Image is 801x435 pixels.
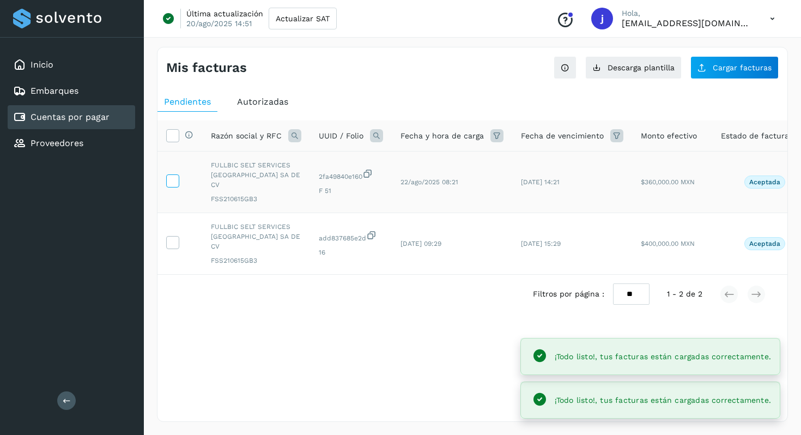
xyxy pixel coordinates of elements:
[713,64,772,71] span: Cargar facturas
[690,56,779,79] button: Cargar facturas
[166,60,247,76] h4: Mis facturas
[641,240,695,247] span: $400,000.00 MXN
[319,247,383,257] span: 16
[555,352,771,361] span: ¡Todo listo!, tus facturas están cargadas correctamente.
[211,256,301,265] span: FSS210615GB3
[211,160,301,190] span: FULLBIC SELT SERVICES [GEOGRAPHIC_DATA] SA DE CV
[237,96,288,107] span: Autorizadas
[521,178,560,186] span: [DATE] 14:21
[186,19,252,28] p: 20/ago/2025 14:51
[211,130,282,142] span: Razón social y RFC
[319,186,383,196] span: F 51
[667,288,702,300] span: 1 - 2 de 2
[269,8,337,29] button: Actualizar SAT
[8,79,135,103] div: Embarques
[319,230,383,243] span: add837685e2d
[721,130,789,142] span: Estado de factura
[211,194,301,204] span: FSS210615GB3
[31,112,110,122] a: Cuentas por pagar
[585,56,682,79] button: Descarga plantilla
[319,168,383,182] span: 2fa49840e160
[8,105,135,129] div: Cuentas por pagar
[8,131,135,155] div: Proveedores
[622,18,753,28] p: jemurillo_@hotmail.com
[521,130,604,142] span: Fecha de vencimiento
[319,130,363,142] span: UUID / Folio
[749,178,780,186] p: Aceptada
[211,222,301,251] span: FULLBIC SELT SERVICES [GEOGRAPHIC_DATA] SA DE CV
[31,138,83,148] a: Proveedores
[608,64,675,71] span: Descarga plantilla
[400,240,441,247] span: [DATE] 09:29
[622,9,753,18] p: Hola,
[186,9,263,19] p: Última actualización
[641,130,697,142] span: Monto efectivo
[400,178,458,186] span: 22/ago/2025 08:21
[8,53,135,77] div: Inicio
[31,59,53,70] a: Inicio
[555,396,771,404] span: ¡Todo listo!, tus facturas están cargadas correctamente.
[749,240,780,247] p: Aceptada
[521,240,561,247] span: [DATE] 15:29
[641,178,695,186] span: $360,000.00 MXN
[276,15,330,22] span: Actualizar SAT
[31,86,78,96] a: Embarques
[164,96,211,107] span: Pendientes
[533,288,604,300] span: Filtros por página :
[400,130,484,142] span: Fecha y hora de carga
